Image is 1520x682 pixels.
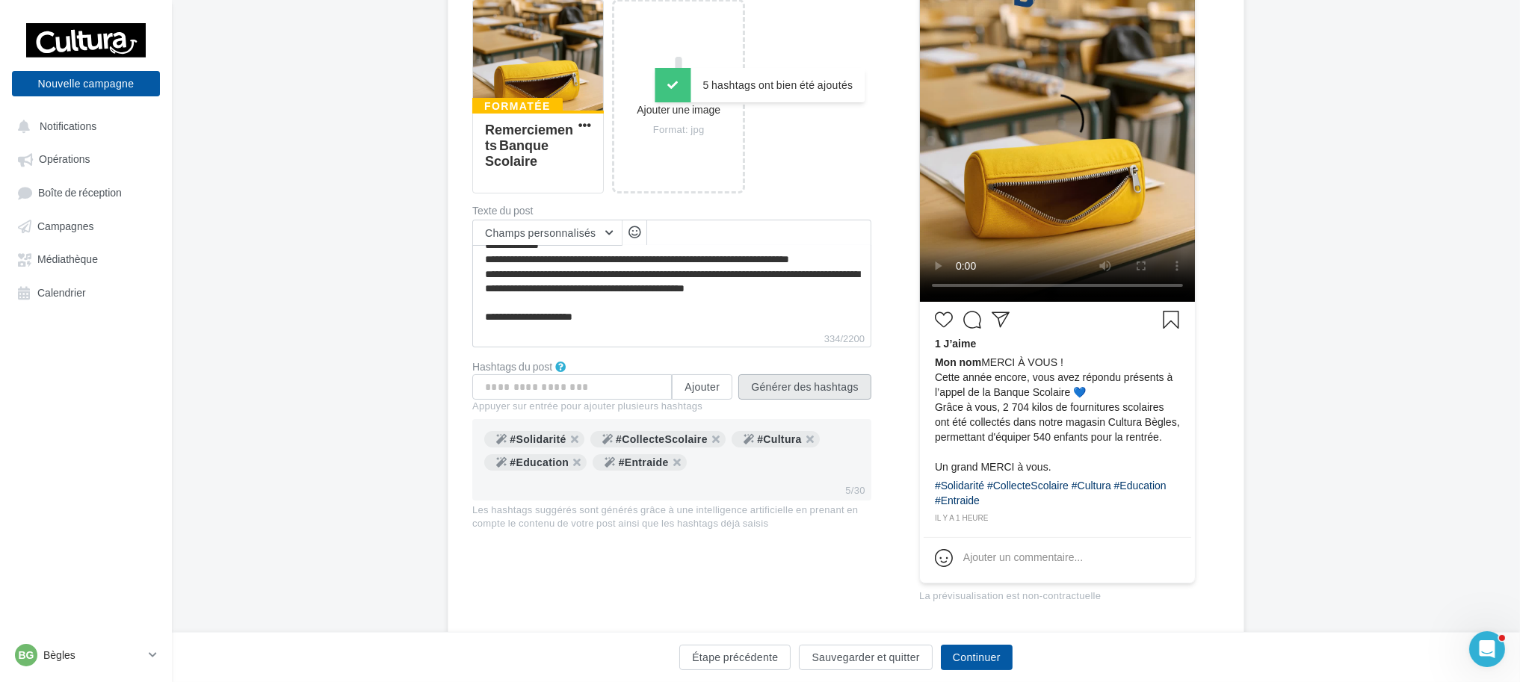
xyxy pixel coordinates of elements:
span: Mon nom [935,356,981,368]
label: 334/2200 [472,331,871,347]
span: Champs personnalisés [485,226,596,239]
span: Boîte de réception [38,186,122,199]
div: Les hashtags suggérés sont générés grâce à une intelligence artificielle en prenant en compte le ... [472,503,871,530]
div: Remerciements Banque Scolaire [485,121,573,169]
div: #Cultura [732,431,820,447]
a: Boîte de réception [9,179,163,206]
svg: Partager la publication [992,311,1010,329]
div: Formatée [472,98,563,114]
button: Champs personnalisés [473,220,622,246]
div: 5 hashtags ont bien été ajoutés [655,68,865,102]
div: il y a 1 heure [935,512,1180,525]
div: #Entraide [593,454,686,471]
button: Étape précédente [679,645,791,670]
span: Médiathèque [37,253,98,266]
button: Sauvegarder et quitter [799,645,932,670]
div: Appuyer sur entrée pour ajouter plusieurs hashtags [472,400,871,413]
svg: J’aime [935,311,953,329]
span: Campagnes [37,220,94,232]
a: Médiathèque [9,245,163,272]
svg: Emoji [935,549,953,567]
svg: Commenter [963,311,981,329]
div: 1 J’aime [935,336,1180,355]
a: Opérations [9,145,163,172]
div: #Solidarité #CollecteScolaire #Cultura #Education #Entraide [935,478,1180,512]
a: Campagnes [9,212,163,239]
span: Calendrier [37,286,86,299]
button: Notifications [9,112,157,139]
div: #CollecteScolaire [590,431,726,447]
div: La prévisualisation est non-contractuelle [919,583,1196,603]
a: Bg Bègles [12,641,160,669]
button: Générer des hashtags [738,374,871,400]
button: Nouvelle campagne [12,71,160,96]
div: Ajouter un commentaire... [963,550,1083,565]
label: Hashtags du post [472,362,552,372]
button: Continuer [941,645,1013,670]
div: 5/30 [839,481,871,500]
label: Texte du post [472,205,871,216]
span: MERCI À VOUS ! Cette année encore, vous avez répondu présents à l’appel de la Banque Scolaire 💙 G... [935,355,1180,474]
button: Ajouter [672,374,732,400]
div: #Education [484,454,587,471]
span: Bg [19,648,34,663]
span: Notifications [40,120,96,132]
p: Bègles [43,648,143,663]
svg: Enregistrer [1162,311,1180,329]
span: Opérations [39,153,90,166]
a: Calendrier [9,279,163,306]
div: #Solidarité [484,431,584,447]
iframe: Intercom live chat [1469,631,1505,667]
